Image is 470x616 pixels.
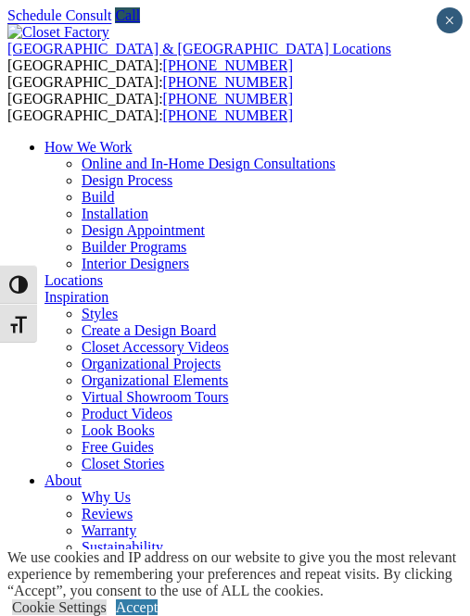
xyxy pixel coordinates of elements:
a: Warranty [82,522,136,538]
a: Organizational Projects [82,356,221,371]
a: Closet Accessory Videos [82,339,229,355]
a: Closet Stories [82,456,164,471]
a: [PHONE_NUMBER] [163,74,293,90]
a: Create a Design Board [82,322,216,338]
a: Reviews [82,506,133,522]
span: [GEOGRAPHIC_DATA]: [GEOGRAPHIC_DATA]: [7,57,293,90]
a: Online and In-Home Design Consultations [82,156,336,171]
button: Close [437,7,463,33]
a: [PHONE_NUMBER] [163,57,293,73]
img: Closet Factory [7,24,109,41]
a: Virtual Showroom Tours [82,389,229,405]
a: Why Us [82,489,131,505]
div: We use cookies and IP address on our website to give you the most relevant experience by remember... [7,549,470,599]
a: Inspiration [44,289,108,305]
a: Schedule Consult [7,7,111,23]
a: Builder Programs [82,239,186,255]
a: Design Appointment [82,222,205,238]
span: [GEOGRAPHIC_DATA]: [GEOGRAPHIC_DATA]: [7,91,293,123]
a: Organizational Elements [82,372,228,388]
a: Look Books [82,422,155,438]
a: [GEOGRAPHIC_DATA] & [GEOGRAPHIC_DATA] Locations [7,41,391,57]
a: Product Videos [82,406,172,421]
a: Free Guides [82,439,154,455]
a: About [44,472,82,488]
a: How We Work [44,139,133,155]
a: Cookie Settings [12,599,107,615]
a: [PHONE_NUMBER] [163,91,293,107]
a: Interior Designers [82,256,189,271]
a: Call [115,7,140,23]
a: Installation [82,206,148,221]
a: Sustainability [82,539,163,555]
a: [PHONE_NUMBER] [163,107,293,123]
a: Locations [44,272,103,288]
a: Build [82,189,115,205]
a: Design Process [82,172,172,188]
a: Accept [116,599,158,615]
a: Styles [82,306,118,321]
